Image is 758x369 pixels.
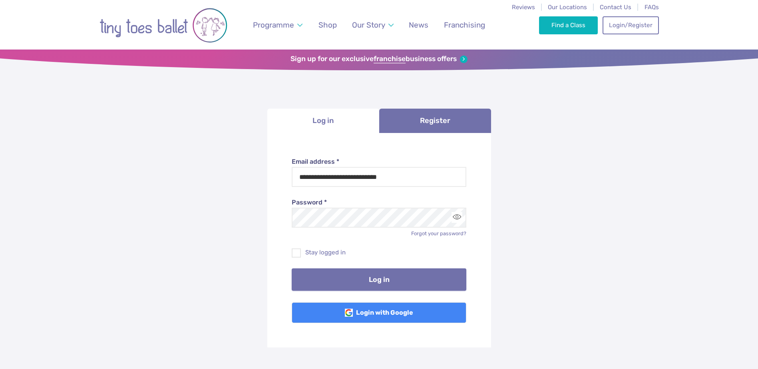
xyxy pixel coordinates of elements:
span: News [409,20,428,30]
label: Email address * [292,157,466,166]
a: Forgot your password? [411,230,466,236]
span: Franchising [444,20,485,30]
div: Log in [267,133,491,348]
a: News [405,16,432,34]
strong: franchise [374,55,406,63]
a: Login/Register [603,16,659,34]
span: Programme [253,20,294,30]
a: Find a Class [539,16,598,34]
a: Our Story [348,16,397,34]
span: Our Story [352,20,385,30]
a: Login with Google [292,302,466,323]
a: Contact Us [600,4,631,11]
span: Shop [318,20,337,30]
button: Toggle password visibility [452,212,462,223]
a: Reviews [512,4,535,11]
a: Register [379,109,491,133]
a: Our Locations [548,4,587,11]
button: Log in [292,268,466,291]
a: Shop [314,16,340,34]
img: Google Logo [345,309,353,317]
label: Password * [292,198,466,207]
a: Programme [249,16,306,34]
a: FAQs [645,4,659,11]
label: Stay logged in [292,248,466,257]
img: tiny toes ballet [99,5,227,46]
a: Sign up for our exclusivefranchisebusiness offers [290,55,468,63]
a: Franchising [440,16,489,34]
